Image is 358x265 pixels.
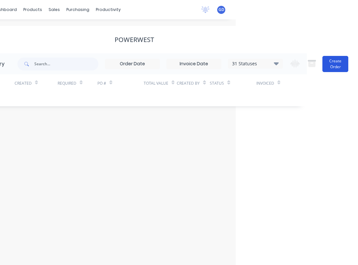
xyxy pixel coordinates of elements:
div: Status [210,74,256,92]
div: 31 Statuses [228,60,283,67]
div: Status [210,80,224,86]
input: Order Date [105,59,160,69]
input: Invoice Date [167,59,221,69]
div: productivity [93,5,124,15]
div: sales [45,5,63,15]
input: Search... [34,58,98,70]
div: Total Value [144,74,177,92]
div: Required [58,74,97,92]
div: products [20,5,45,15]
div: POWERWEST [115,36,154,44]
div: Created [15,80,32,86]
div: Total Value [144,80,168,86]
div: Required [58,80,76,86]
div: Created [15,74,58,92]
div: Invoiced [256,74,283,92]
div: Invoiced [256,80,274,86]
span: GD [218,7,224,13]
div: PO # [97,74,144,92]
div: purchasing [63,5,93,15]
div: Created By [177,80,200,86]
div: Created By [177,74,210,92]
div: PO # [97,80,106,86]
button: Create Order [322,56,348,72]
